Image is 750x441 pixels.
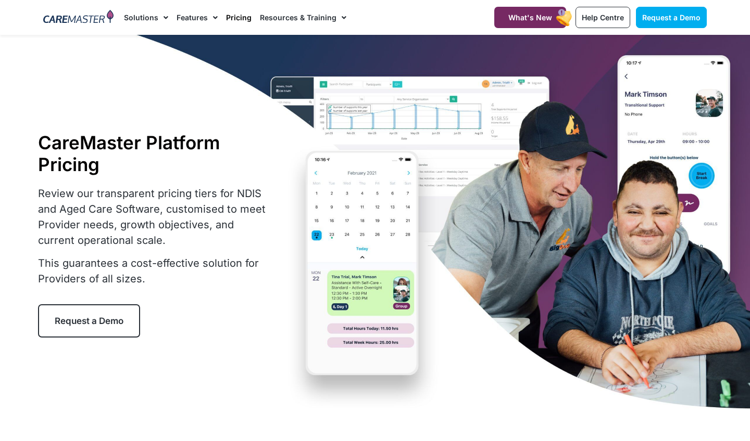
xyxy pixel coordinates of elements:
img: CareMaster Logo [43,10,114,25]
a: Help Centre [576,7,630,28]
span: What's New [508,13,552,22]
span: Help Centre [582,13,624,22]
span: Request a Demo [55,316,123,326]
a: What's New [494,7,566,28]
a: Request a Demo [636,7,707,28]
a: Request a Demo [38,304,140,338]
p: This guarantees a cost-effective solution for Providers of all sizes. [38,255,272,287]
span: Request a Demo [642,13,701,22]
p: Review our transparent pricing tiers for NDIS and Aged Care Software, customised to meet Provider... [38,186,272,248]
h1: CareMaster Platform Pricing [38,132,272,175]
